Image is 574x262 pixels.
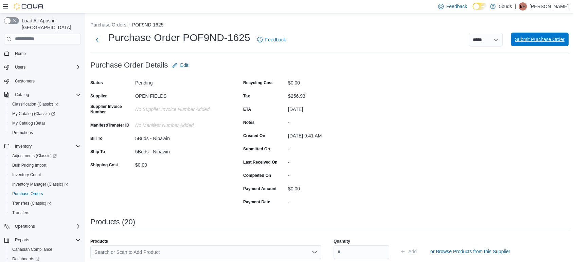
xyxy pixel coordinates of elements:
a: Inventory Count [10,171,44,179]
span: Reports [15,237,29,243]
label: Bill To [90,136,103,141]
button: Home [1,49,84,58]
label: Manifest/Transfer ID [90,123,129,128]
span: Inventory Count [12,172,41,177]
div: Brittany Harpestad [519,2,527,11]
div: $256.93 [288,91,379,99]
button: or Browse Products from this Supplier [428,245,513,258]
span: Bulk Pricing Import [12,163,47,168]
div: No Supplier Invoice Number added [135,104,226,112]
span: Home [15,51,26,56]
label: Quantity [334,239,350,244]
nav: An example of EuiBreadcrumbs [90,21,569,30]
button: Operations [1,222,84,231]
span: Feedback [265,36,286,43]
a: Feedback [254,33,289,46]
div: 5Buds - Nipawin [135,146,226,154]
div: - [288,196,379,205]
span: Customers [15,78,35,84]
button: Promotions [7,128,84,137]
button: Submit Purchase Order [511,33,569,46]
span: Inventory [15,144,32,149]
label: Payment Amount [243,186,276,191]
div: - [288,170,379,178]
p: 5buds [499,2,512,11]
a: Inventory Manager (Classic) [7,180,84,189]
div: - [288,144,379,152]
button: Catalog [1,90,84,99]
span: Purchase Orders [12,191,43,196]
div: $0.00 [288,77,379,86]
a: My Catalog (Classic) [7,109,84,118]
button: Users [1,62,84,72]
button: Canadian Compliance [7,245,84,254]
button: Add [397,245,419,258]
button: Reports [12,236,32,244]
button: Operations [12,222,38,230]
div: OPEN FIELDS [135,91,226,99]
button: My Catalog (Beta) [7,118,84,128]
label: ETA [243,107,251,112]
label: Notes [243,120,254,125]
span: My Catalog (Classic) [12,111,55,116]
span: My Catalog (Classic) [10,110,81,118]
span: BH [520,2,526,11]
span: Customers [12,77,81,85]
span: Catalog [12,91,81,99]
button: Next [90,33,104,46]
a: Transfers (Classic) [7,199,84,208]
div: 5Buds - Nipawin [135,133,226,141]
a: Adjustments (Classic) [7,151,84,161]
a: Classification (Classic) [7,99,84,109]
span: Submit Purchase Order [515,36,564,43]
button: Purchase Orders [7,189,84,199]
a: Promotions [10,129,36,137]
button: Reports [1,235,84,245]
label: Created On [243,133,265,138]
span: My Catalog (Beta) [10,119,81,127]
span: My Catalog (Beta) [12,120,45,126]
span: Load All Apps in [GEOGRAPHIC_DATA] [19,17,81,31]
span: Feedback [446,3,467,10]
span: Reports [12,236,81,244]
span: Classification (Classic) [10,100,81,108]
span: Users [12,63,81,71]
button: Open list of options [312,249,317,255]
span: Users [15,64,25,70]
span: Adjustments (Classic) [10,152,81,160]
div: $0.00 [288,183,379,191]
span: Transfers (Classic) [12,201,51,206]
div: Pending [135,77,226,86]
a: Adjustments (Classic) [10,152,59,160]
span: Inventory Manager (Classic) [10,180,81,188]
button: Edit [169,58,191,72]
a: Transfers (Classic) [10,199,54,207]
span: Inventory Count [10,171,81,179]
span: Catalog [15,92,29,97]
span: Canadian Compliance [12,247,52,252]
button: Inventory Count [7,170,84,180]
p: [PERSON_NAME] [530,2,569,11]
h3: Products (20) [90,218,135,226]
div: No Manifest Number added [135,120,226,128]
div: $0.00 [135,160,226,168]
label: Supplier Invoice Number [90,104,132,115]
div: [DATE] 9:41 AM [288,130,379,138]
label: Ship To [90,149,105,154]
p: | [515,2,516,11]
span: Bulk Pricing Import [10,161,81,169]
a: Bulk Pricing Import [10,161,49,169]
span: or Browse Products from this Supplier [430,248,510,255]
button: Bulk Pricing Import [7,161,84,170]
button: Users [12,63,28,71]
a: Purchase Orders [10,190,46,198]
span: Classification (Classic) [12,101,58,107]
span: Transfers [12,210,29,216]
button: Inventory [12,142,34,150]
span: Add [408,248,417,255]
span: Edit [180,62,189,69]
div: - [288,117,379,125]
a: My Catalog (Classic) [10,110,58,118]
div: - [288,157,379,165]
